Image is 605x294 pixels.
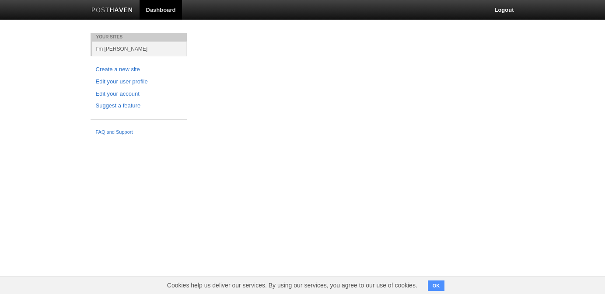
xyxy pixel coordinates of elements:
a: Suggest a feature [96,101,182,111]
a: Edit your user profile [96,77,182,86]
button: OK [428,280,445,291]
li: Your Sites [91,33,187,42]
img: Posthaven-bar [91,7,133,14]
a: Create a new site [96,65,182,74]
a: Edit your account [96,90,182,99]
a: FAQ and Support [96,128,182,136]
span: Cookies help us deliver our services. By using our services, you agree to our use of cookies. [158,277,426,294]
a: I'm [PERSON_NAME] [92,42,187,56]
